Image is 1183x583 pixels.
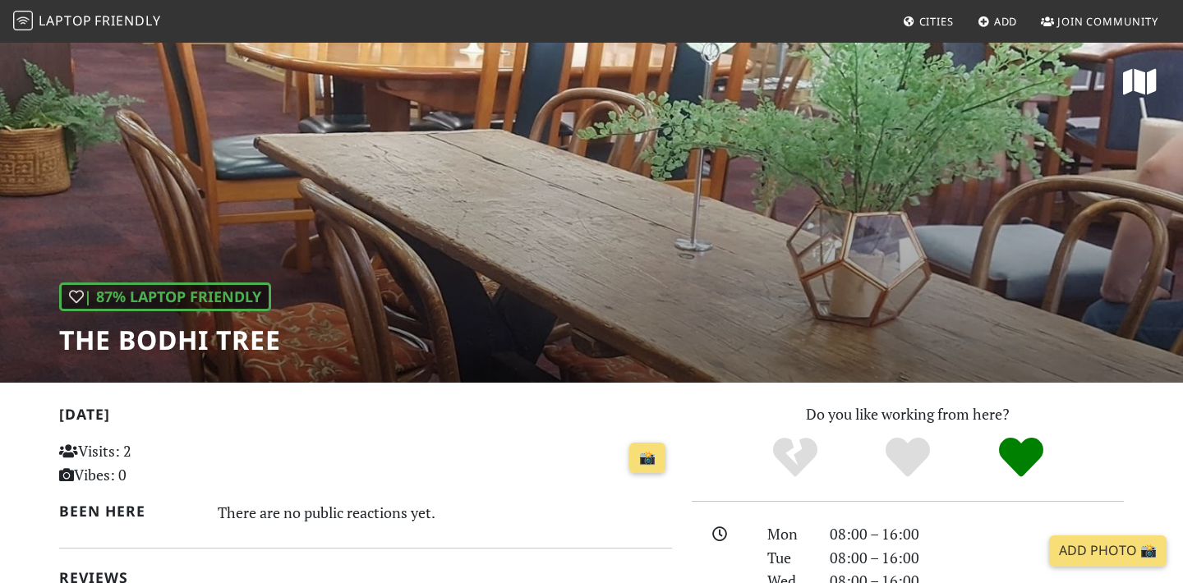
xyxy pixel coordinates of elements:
div: Definitely! [964,435,1078,480]
span: Laptop [39,11,92,30]
div: There are no public reactions yet. [218,499,673,526]
a: 📸 [629,443,665,474]
a: Add [971,7,1024,36]
span: Add [994,14,1018,29]
a: Join Community [1034,7,1165,36]
p: Visits: 2 Vibes: 0 [59,439,251,487]
a: LaptopFriendly LaptopFriendly [13,7,161,36]
div: Yes [851,435,964,480]
span: Cities [919,14,954,29]
img: LaptopFriendly [13,11,33,30]
a: Add Photo 📸 [1049,535,1167,567]
div: Mon [757,522,820,546]
h2: [DATE] [59,406,672,429]
div: 08:00 – 16:00 [820,522,1134,546]
div: No [739,435,852,480]
span: Join Community [1057,14,1158,29]
h1: The Bodhi Tree [59,324,281,356]
span: Friendly [94,11,160,30]
a: Cities [896,7,960,36]
div: 08:00 – 16:00 [820,546,1134,570]
div: | 87% Laptop Friendly [59,282,271,311]
div: Tue [757,546,820,570]
h2: Been here [59,503,198,520]
p: Do you like working from here? [692,402,1124,426]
